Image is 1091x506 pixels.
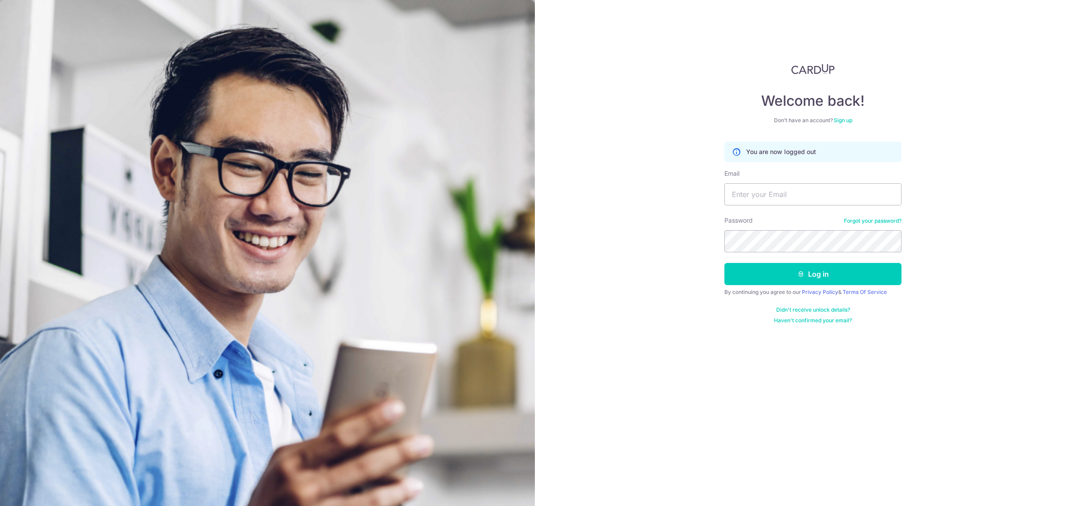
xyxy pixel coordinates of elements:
[802,289,838,295] a: Privacy Policy
[746,147,816,156] p: You are now logged out
[724,263,901,285] button: Log in
[834,117,852,124] a: Sign up
[724,92,901,110] h4: Welcome back!
[724,117,901,124] div: Don’t have an account?
[724,216,753,225] label: Password
[843,289,887,295] a: Terms Of Service
[724,289,901,296] div: By continuing you agree to our &
[724,169,739,178] label: Email
[774,317,852,324] a: Haven't confirmed your email?
[844,217,901,224] a: Forgot your password?
[776,306,850,313] a: Didn't receive unlock details?
[724,183,901,205] input: Enter your Email
[791,64,835,74] img: CardUp Logo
